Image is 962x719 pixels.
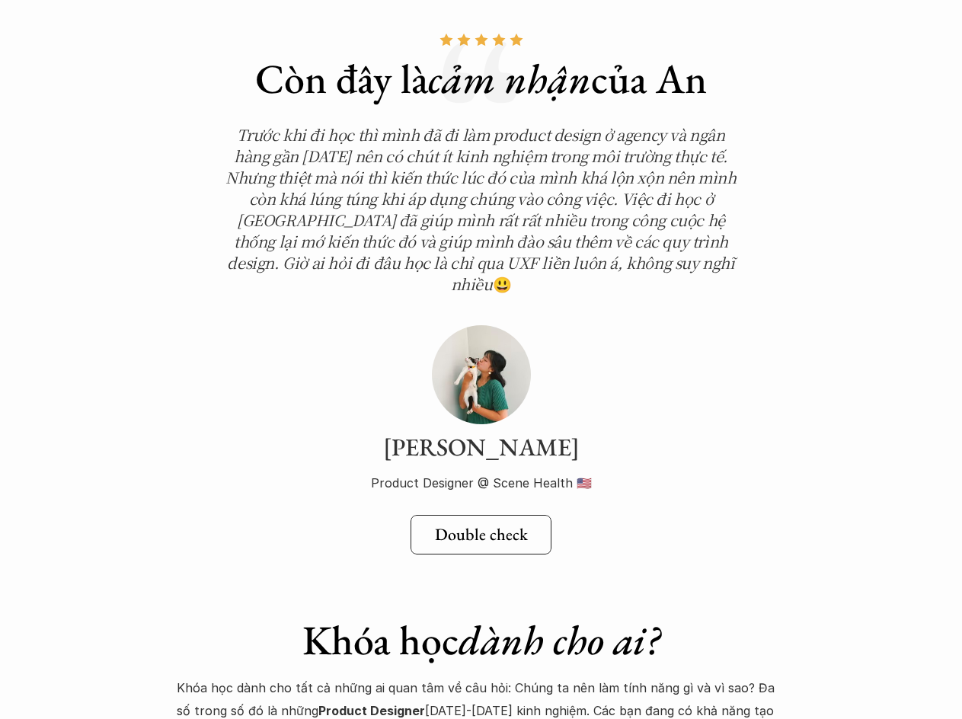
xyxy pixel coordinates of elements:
h3: [PERSON_NAME] [219,432,744,464]
h1: Còn đây là của An [219,54,744,104]
h1: Khóa học [177,615,786,665]
em: cảm nhận [428,52,591,105]
h5: 😃 [219,124,744,295]
a: Double check [411,515,551,554]
p: Product Designer @ Scene Health 🇺🇸 [219,471,744,494]
strong: Product Designer [318,703,425,718]
em: Trước khi đi học thì mình đã đi làm product design ở agency và ngân hàng gần [DATE] nên có chút í... [225,123,740,295]
em: dành cho ai? [459,613,660,666]
h5: Double check [435,525,528,545]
